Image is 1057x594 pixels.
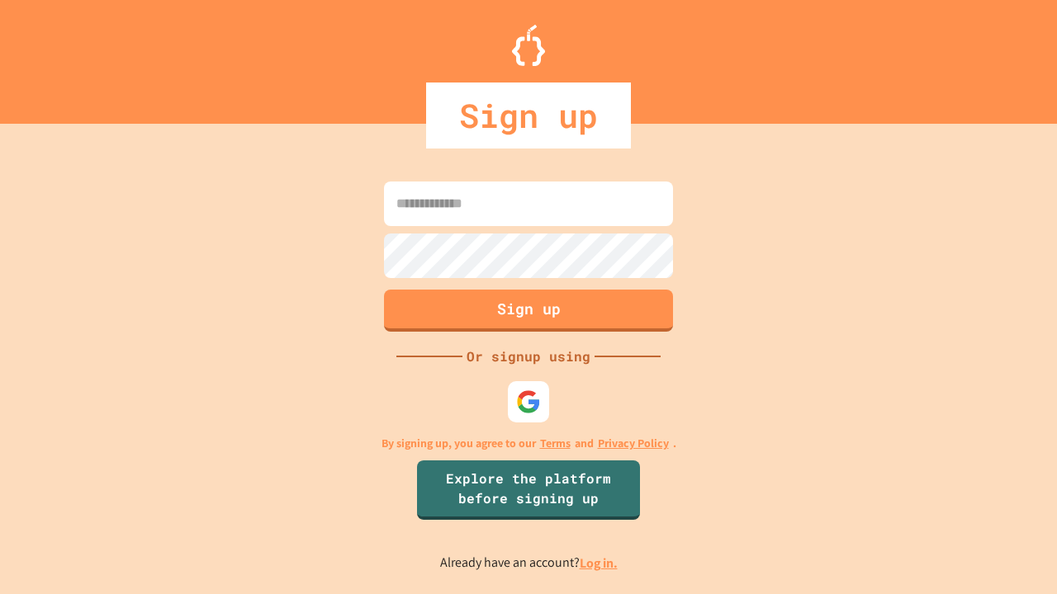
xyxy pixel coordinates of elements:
[580,554,618,572] a: Log in.
[426,82,631,148] div: Sign up
[516,389,541,414] img: google-icon.svg
[540,435,571,452] a: Terms
[417,460,640,520] a: Explore the platform before signing up
[384,290,673,332] button: Sign up
[512,25,545,66] img: Logo.svg
[598,435,669,452] a: Privacy Policy
[462,346,595,366] div: Or signup using
[440,553,618,573] p: Already have an account?
[382,435,676,452] p: By signing up, you agree to our and .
